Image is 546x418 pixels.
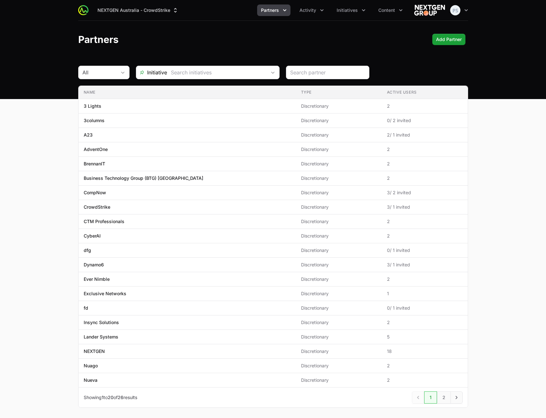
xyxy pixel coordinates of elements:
[266,66,279,79] div: Open
[387,319,463,326] span: 2
[387,290,463,297] span: 1
[299,7,316,13] span: Activity
[301,276,377,282] span: Discretionary
[387,161,463,167] span: 2
[387,103,463,109] span: 2
[78,34,119,45] h1: Partners
[301,161,377,167] span: Discretionary
[301,305,377,311] span: Discretionary
[387,189,463,196] span: 3 / 2 invited
[450,391,463,404] a: Next
[84,175,203,181] p: Business Technology Group (BTG) [GEOGRAPHIC_DATA]
[84,290,126,297] p: Exclusive Networks
[301,103,377,109] span: Discretionary
[387,276,463,282] span: 2
[84,363,98,369] p: Nuago
[290,69,365,76] input: Search partner
[301,334,377,340] span: Discretionary
[301,290,377,297] span: Discretionary
[382,86,468,99] th: Active Users
[301,117,377,124] span: Discretionary
[414,4,445,17] img: NEXTGEN Australia
[84,305,88,311] p: fd
[167,66,266,79] input: Search initiatives
[387,117,463,124] span: 0 / 2 invited
[387,218,463,225] span: 2
[387,247,463,254] span: 0 / 1 invited
[301,132,377,138] span: Discretionary
[84,161,105,167] p: BrennanIT
[387,175,463,181] span: 2
[84,276,110,282] p: Ever Nimble
[84,377,97,383] p: Nueva
[84,262,104,268] p: Dynamo6
[387,204,463,210] span: 3 / 1 invited
[84,132,93,138] p: A23
[387,348,463,355] span: 18
[387,132,463,138] span: 2 / 1 invited
[79,66,129,79] button: All
[436,36,462,43] span: Add Partner
[301,189,377,196] span: Discretionary
[387,233,463,239] span: 2
[84,319,119,326] p: Insync Solutions
[257,4,290,16] button: Partners
[84,394,137,401] p: Showing to of results
[84,247,91,254] p: dfg
[84,146,108,153] p: AdventOne
[257,4,290,16] div: Partners menu
[84,218,124,225] p: CTM Professionals
[337,7,358,13] span: Initiatives
[301,233,377,239] span: Discretionary
[333,4,369,16] div: Initiatives menu
[301,175,377,181] span: Discretionary
[301,377,377,383] span: Discretionary
[108,395,113,400] span: 20
[301,218,377,225] span: Discretionary
[374,4,407,16] div: Content menu
[261,7,279,13] span: Partners
[296,86,382,99] th: Type
[84,348,105,355] p: NEXTGEN
[387,146,463,153] span: 2
[94,4,182,16] div: Supplier switch menu
[301,348,377,355] span: Discretionary
[301,319,377,326] span: Discretionary
[301,262,377,268] span: Discretionary
[424,391,437,404] a: 1
[387,262,463,268] span: 3 / 1 invited
[82,69,116,76] div: All
[84,334,118,340] p: Lander Systems
[136,69,167,76] span: Initiative
[374,4,407,16] button: Content
[432,34,466,45] div: Primary actions
[79,86,296,99] th: Name
[118,395,123,400] span: 26
[301,146,377,153] span: Discretionary
[387,377,463,383] span: 2
[84,117,105,124] p: 3columns
[378,7,395,13] span: Content
[387,363,463,369] span: 2
[387,334,463,340] span: 5
[301,247,377,254] span: Discretionary
[450,5,460,15] img: Peter Spillane
[387,305,463,311] span: 0 / 1 invited
[84,103,101,109] p: 3 Lights
[333,4,369,16] button: Initiatives
[437,391,451,404] a: 2
[102,395,104,400] span: 1
[301,204,377,210] span: Discretionary
[296,4,328,16] button: Activity
[301,363,377,369] span: Discretionary
[84,189,106,196] p: CompNow
[296,4,328,16] div: Activity menu
[78,5,88,15] img: ActivitySource
[84,204,110,210] p: CrowdStrike
[432,34,466,45] button: Add Partner
[88,4,407,16] div: Main navigation
[84,233,101,239] p: CyberAI
[94,4,182,16] button: NEXTGEN Australia - CrowdStrike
